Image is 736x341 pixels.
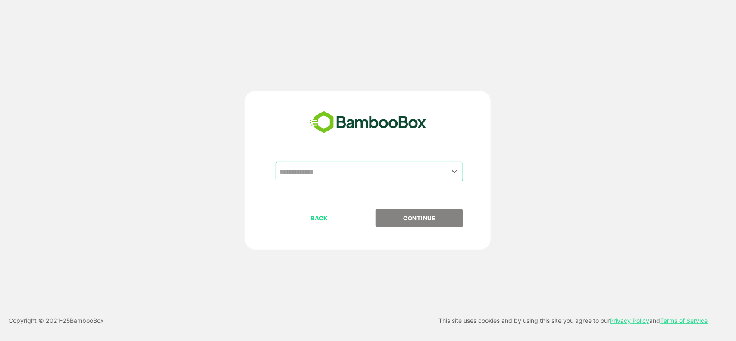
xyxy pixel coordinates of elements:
[305,108,431,137] img: bamboobox
[276,213,363,223] p: BACK
[661,317,708,324] a: Terms of Service
[439,316,708,326] p: This site uses cookies and by using this site you agree to our and
[276,209,363,227] button: BACK
[610,317,650,324] a: Privacy Policy
[376,209,463,227] button: CONTINUE
[448,166,460,177] button: Open
[9,316,104,326] p: Copyright © 2021- 25 BambooBox
[376,213,463,223] p: CONTINUE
